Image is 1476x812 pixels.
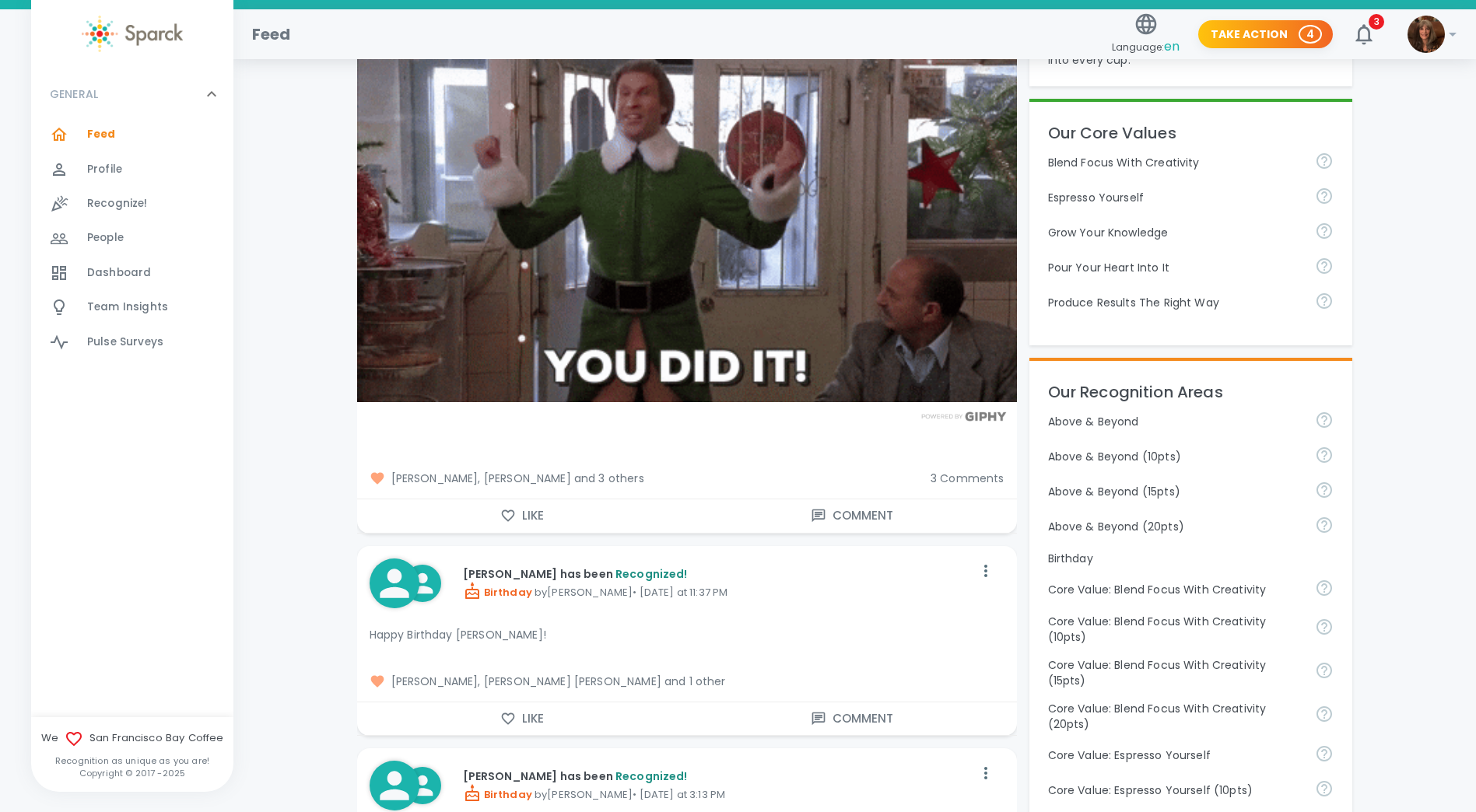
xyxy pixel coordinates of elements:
span: [PERSON_NAME], [PERSON_NAME] and 3 others [370,471,918,486]
a: Sparck logo [31,16,233,52]
p: Grow Your Knowledge [1048,225,1303,240]
p: Above & Beyond (10pts) [1048,449,1303,464]
span: Recognized! [615,768,688,784]
svg: Find success working together and doing the right thing [1315,292,1334,310]
span: Team Insights [87,299,168,315]
a: Team Insights [31,290,233,324]
span: Birthday [463,585,532,600]
p: Core Value: Blend Focus With Creativity (15pts) [1048,657,1303,688]
p: 4 [1306,26,1314,42]
div: GENERAL [31,117,233,366]
svg: Achieve goals today and innovate for tomorrow [1315,618,1334,636]
p: Recognition as unique as you are! [31,754,233,767]
p: Pour Your Heart Into It [1048,260,1303,275]
p: Core Value: Espresso Yourself (10pts) [1048,782,1303,798]
p: Core Value: Blend Focus With Creativity [1048,582,1303,597]
span: Pulse Surveys [87,334,163,350]
span: Profile [87,162,122,177]
p: Core Value: Espresso Yourself [1048,747,1303,763]
div: GENERAL [31,71,233,117]
svg: Share your voice and your ideas [1315,779,1334,798]
span: 3 [1369,14,1384,30]
svg: Share your voice and your ideas [1315,744,1334,763]
svg: For going above and beyond! [1315,516,1334,534]
svg: Follow your curiosity and learn together [1315,222,1334,240]
span: Recognized! [615,566,688,582]
span: We San Francisco Bay Coffee [31,730,233,748]
button: Take Action 4 [1198,20,1333,49]
a: Profile [31,152,233,187]
svg: For going above and beyond! [1315,411,1334,429]
p: Our Core Values [1048,121,1334,145]
p: Our Recognition Areas [1048,380,1334,404]
p: Copyright © 2017 - 2025 [31,767,233,779]
p: Core Value: Blend Focus With Creativity (10pts) [1048,614,1303,645]
h1: Feed [252,22,291,47]
button: Comment [687,499,1017,532]
svg: Share your voice and your ideas [1315,187,1334,205]
p: Happy Birthday [PERSON_NAME]! [370,627,1004,642]
p: by [PERSON_NAME] • [DATE] at 11:37 PM [463,582,973,600]
span: Language: [1112,37,1180,58]
a: People [31,221,233,255]
button: Like [357,499,687,532]
p: Espresso Yourself [1048,190,1303,205]
img: Sparck logo [82,16,183,52]
span: Dashboard [87,265,151,281]
svg: For going above and beyond! [1315,446,1334,464]
span: People [87,230,124,246]
svg: Achieve goals today and innovate for tomorrow [1315,152,1334,170]
svg: For going above and beyond! [1315,481,1334,499]
p: by [PERSON_NAME] • [DATE] at 3:13 PM [463,784,973,803]
p: Blend Focus With Creativity [1048,155,1303,170]
button: Language:en [1106,7,1186,62]
img: Picture of Louann [1408,16,1445,53]
a: Dashboard [31,256,233,290]
a: Recognize! [31,187,233,221]
p: [PERSON_NAME] has been [463,566,973,582]
button: Like [357,702,687,735]
p: Above & Beyond (20pts) [1048,519,1303,534]
p: [PERSON_NAME] has been [463,768,973,784]
span: Feed [87,127,116,142]
svg: Achieve goals today and innovate for tomorrow [1315,579,1334,597]
p: Above & Beyond [1048,414,1303,429]
a: Feed [31,117,233,152]
p: Produce Results The Right Way [1048,295,1303,310]
p: Above & Beyond (15pts) [1048,484,1303,499]
svg: Come to work to make a difference in your own way [1315,257,1334,275]
svg: Achieve goals today and innovate for tomorrow [1315,661,1334,680]
button: Comment [687,702,1017,735]
img: Powered by GIPHY [917,411,1011,422]
svg: Achieve goals today and innovate for tomorrow [1315,705,1334,723]
span: Birthday [463,787,532,802]
span: 3 Comments [931,471,1004,486]
span: [PERSON_NAME], [PERSON_NAME] [PERSON_NAME] and 1 other [370,674,1004,689]
span: en [1164,37,1180,55]
button: 3 [1345,16,1383,53]
p: Core Value: Blend Focus With Creativity (20pts) [1048,701,1303,732]
p: GENERAL [50,86,98,102]
p: Birthday [1048,551,1334,566]
a: Pulse Surveys [31,325,233,359]
span: Recognize! [87,196,148,212]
